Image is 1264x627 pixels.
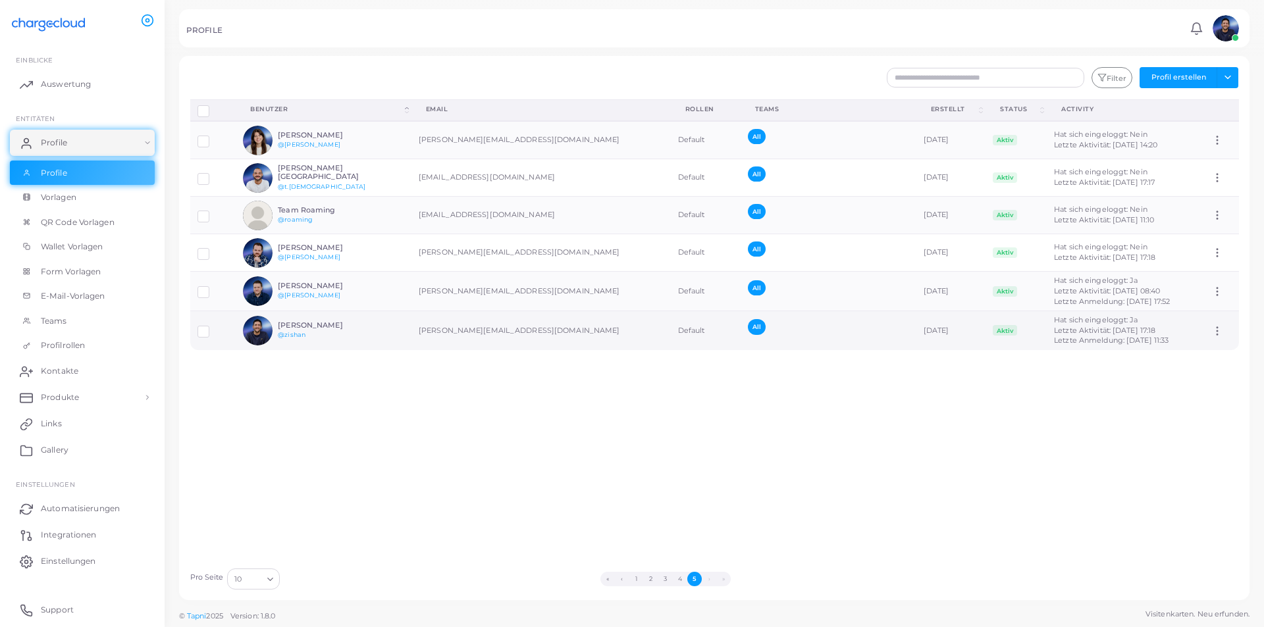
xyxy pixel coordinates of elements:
[673,572,687,586] button: Go to page 4
[278,164,375,181] h6: [PERSON_NAME][GEOGRAPHIC_DATA]
[993,247,1017,258] span: Aktiv
[278,206,375,214] h6: Team Roaming
[10,309,155,334] a: Teams
[41,137,67,149] span: Profile
[1054,205,1147,214] span: Hat sich eingeloggt: Nein
[227,568,280,589] div: Search for option
[993,286,1017,297] span: Aktiv
[671,197,741,234] td: Default
[629,572,644,586] button: Go to page 1
[41,216,115,228] span: QR Code Vorlagen
[411,197,671,234] td: [EMAIL_ADDRESS][DOMAIN_NAME]
[284,572,1048,586] ul: Pagination
[1145,609,1250,620] span: Visitenkarten. Neu erfunden.
[278,331,305,338] a: @zishan
[41,418,62,430] span: Links
[278,253,340,261] a: @[PERSON_NAME]
[411,121,671,159] td: [PERSON_NAME][EMAIL_ADDRESS][DOMAIN_NAME]
[1140,67,1217,88] button: Profil erstellen
[1054,336,1169,345] span: Letzte Anmeldung: [DATE] 11:33
[931,105,977,114] div: Erstellt
[600,572,615,586] button: Go to first page
[16,56,53,64] span: EINBLICKE
[10,548,155,574] a: Einstellungen
[16,114,55,122] span: ENTITÄTEN
[916,159,986,197] td: [DATE]
[748,319,766,334] span: All
[1054,253,1155,262] span: Letzte Aktivität: [DATE] 17:18
[916,121,986,159] td: [DATE]
[685,105,726,114] div: Rollen
[748,241,766,257] span: All
[12,13,85,37] img: logo
[411,311,671,350] td: [PERSON_NAME][EMAIL_ADDRESS][DOMAIN_NAME]
[10,234,155,259] a: Wallet Vorlagen
[1092,67,1132,88] button: Filter
[748,129,766,144] span: All
[278,282,375,290] h6: [PERSON_NAME]
[1054,167,1147,176] span: Hat sich eingeloggt: Nein
[41,555,95,567] span: Einstellungen
[1054,315,1138,324] span: Hat sich eingeloggt: Ja
[234,572,242,586] span: 10
[671,121,741,159] td: Default
[278,183,365,190] a: @t.[DEMOGRAPHIC_DATA]
[1054,215,1154,224] span: Letzte Aktivität: [DATE] 11:10
[41,315,67,327] span: Teams
[243,276,273,306] img: avatar
[10,333,155,358] a: Profilrollen
[10,210,155,235] a: QR Code Vorlagen
[1054,326,1155,335] span: Letzte Aktivität: [DATE] 17:18
[10,495,155,522] a: Automatisierungen
[10,522,155,548] a: Integrationen
[755,105,902,114] div: Teams
[916,311,986,350] td: [DATE]
[278,216,312,223] a: @roaming
[10,161,155,186] a: Profile
[916,272,986,311] td: [DATE]
[10,185,155,210] a: Vorlagen
[671,272,741,311] td: Default
[1054,130,1147,139] span: Hat sich eingeloggt: Nein
[615,572,629,586] button: Go to previous page
[278,243,375,252] h6: [PERSON_NAME]
[671,159,741,197] td: Default
[1054,178,1155,187] span: Letzte Aktivität: [DATE] 17:17
[1000,105,1038,114] div: Status
[243,163,273,193] img: avatar
[411,159,671,197] td: [EMAIL_ADDRESS][DOMAIN_NAME]
[10,130,155,156] a: Profile
[916,197,986,234] td: [DATE]
[10,384,155,411] a: Produkte
[243,238,273,268] img: avatar
[243,572,262,586] input: Search for option
[186,26,223,35] h5: PROFILE
[1054,297,1170,306] span: Letzte Anmeldung: [DATE] 17:52
[993,172,1017,183] span: Aktiv
[41,604,74,616] span: Support
[10,284,155,309] a: E-Mail-Vorlagen
[10,597,155,623] a: Support
[993,210,1017,220] span: Aktiv
[426,105,656,114] div: Email
[278,141,340,148] a: @[PERSON_NAME]
[1204,99,1239,121] th: Action
[671,234,741,272] td: Default
[687,572,702,586] button: Go to page 5
[250,105,402,114] div: Benutzer
[16,480,74,488] span: Einstellungen
[41,290,105,302] span: E-Mail-Vorlagen
[187,611,207,620] a: Tapni
[671,311,741,350] td: Default
[1061,105,1189,114] div: activity
[206,611,223,622] span: 2025
[190,99,236,121] th: Row-selection
[658,572,673,586] button: Go to page 3
[10,437,155,463] a: Gallery
[748,204,766,219] span: All
[243,316,273,345] img: avatar
[1209,15,1242,41] a: avatar
[41,78,91,90] span: Auswertung
[644,572,658,586] button: Go to page 2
